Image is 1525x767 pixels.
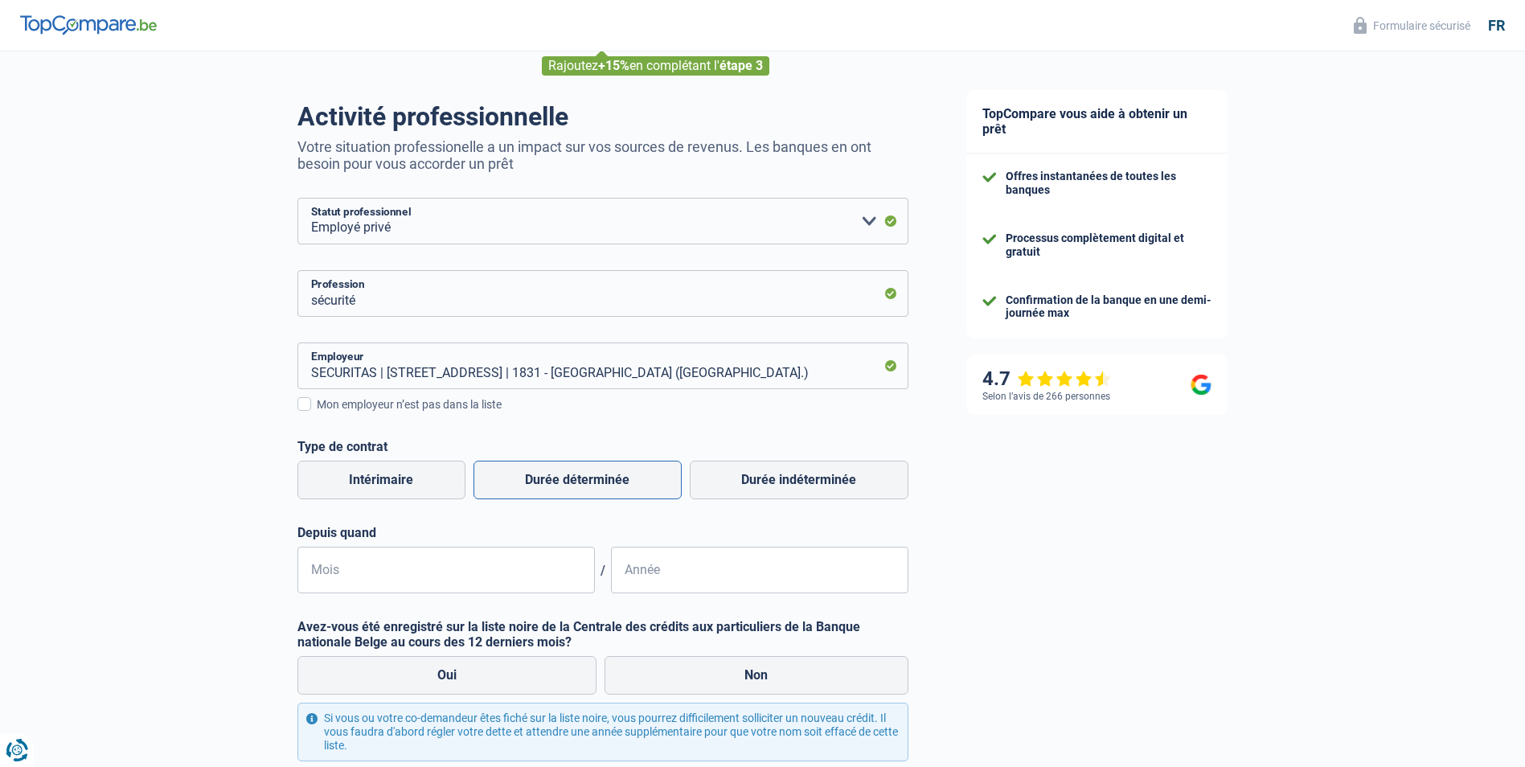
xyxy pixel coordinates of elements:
[611,547,908,593] input: AAAA
[297,619,908,650] label: Avez-vous été enregistré sur la liste noire de la Centrale des crédits aux particuliers de la Ban...
[598,58,629,73] span: +15%
[1006,170,1211,197] div: Offres instantanées de toutes les banques
[20,15,157,35] img: TopCompare Logo
[297,461,465,499] label: Intérimaire
[297,101,908,132] h1: Activité professionnelle
[982,367,1112,391] div: 4.7
[1488,17,1505,35] div: fr
[473,461,682,499] label: Durée déterminée
[297,439,908,454] label: Type de contrat
[297,525,908,540] label: Depuis quand
[542,56,769,76] div: Rajoutez en complétant l'
[297,547,595,593] input: MM
[297,703,908,761] div: Si vous ou votre co-demandeur êtes fiché sur la liste noire, vous pourrez difficilement sollicite...
[297,342,908,389] input: Cherchez votre employeur
[690,461,908,499] label: Durée indéterminée
[719,58,763,73] span: étape 3
[297,138,908,172] p: Votre situation professionelle a un impact sur vos sources de revenus. Les banques en ont besoin ...
[595,563,611,578] span: /
[1344,12,1480,39] button: Formulaire sécurisé
[317,396,908,413] div: Mon employeur n’est pas dans la liste
[982,391,1110,402] div: Selon l’avis de 266 personnes
[297,656,597,695] label: Oui
[605,656,908,695] label: Non
[966,90,1228,154] div: TopCompare vous aide à obtenir un prêt
[1006,232,1211,259] div: Processus complètement digital et gratuit
[1006,293,1211,321] div: Confirmation de la banque en une demi-journée max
